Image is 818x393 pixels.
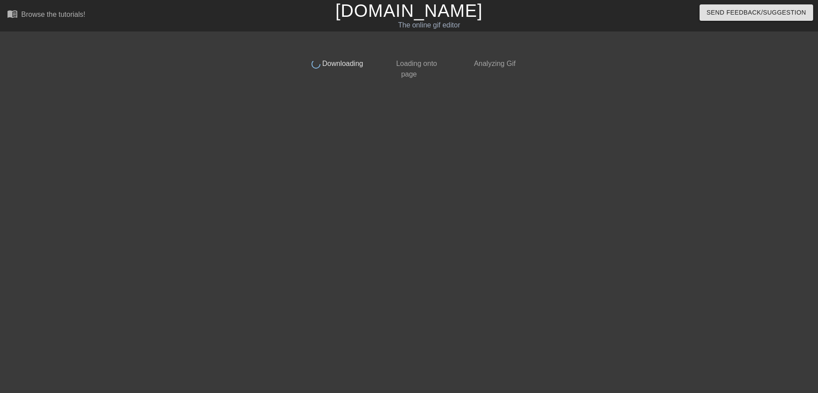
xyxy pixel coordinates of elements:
span: Loading onto page [394,60,437,78]
span: menu_book [7,8,18,19]
div: Browse the tutorials! [21,11,85,18]
span: Send Feedback/Suggestion [707,7,806,18]
div: The online gif editor [277,20,581,31]
span: Downloading [320,60,363,67]
a: [DOMAIN_NAME] [335,1,483,20]
span: Analyzing Gif [472,60,516,67]
a: Browse the tutorials! [7,8,85,22]
button: Send Feedback/Suggestion [700,4,813,21]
